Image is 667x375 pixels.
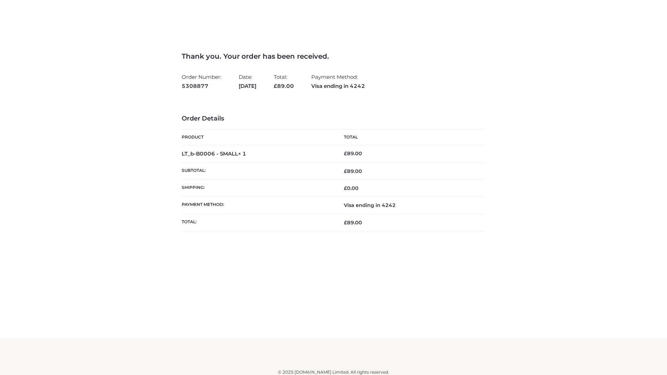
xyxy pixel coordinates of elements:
span: 89.00 [344,219,362,226]
span: £ [344,219,347,226]
th: Product [182,130,333,145]
span: 89.00 [274,83,294,89]
span: £ [344,168,347,174]
h3: Order Details [182,115,485,123]
span: £ [344,185,347,191]
li: Total: [274,71,294,92]
h3: Thank you. Your order has been received. [182,52,485,60]
th: Total: [182,214,333,231]
strong: 5308877 [182,82,221,91]
th: Shipping: [182,180,333,197]
strong: LT_b-B0006 - SMALL [182,150,246,157]
bdi: 0.00 [344,185,359,191]
li: Payment Method: [311,71,365,92]
span: £ [274,83,277,89]
strong: [DATE] [239,82,256,91]
strong: × 1 [238,150,246,157]
td: Visa ending in 4242 [333,197,485,214]
span: 89.00 [344,168,362,174]
th: Total [333,130,485,145]
li: Date: [239,71,256,92]
th: Subtotal: [182,162,333,180]
th: Payment method: [182,197,333,214]
bdi: 89.00 [344,150,362,157]
span: £ [344,150,347,157]
strong: Visa ending in 4242 [311,82,365,91]
li: Order Number: [182,71,221,92]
